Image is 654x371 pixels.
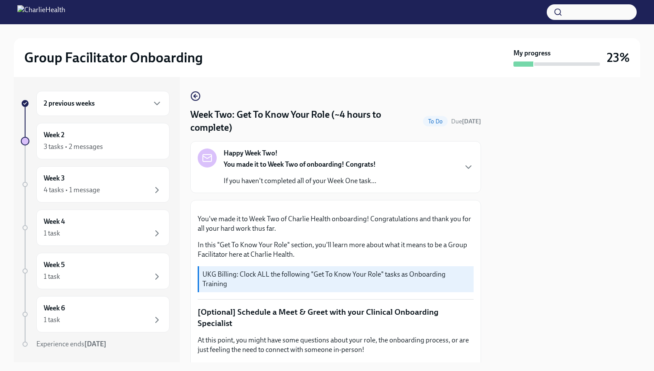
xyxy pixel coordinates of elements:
[84,340,106,348] strong: [DATE]
[21,166,170,203] a: Week 34 tasks • 1 message
[451,118,481,125] span: Due
[607,50,630,65] h3: 23%
[44,217,65,226] h6: Week 4
[198,336,474,355] p: At this point, you might have some questions about your role, the onboarding process, or are just...
[36,340,106,348] span: Experience ends
[202,270,470,289] p: UKG Billing: Clock ALL the following "Get To Know Your Role" tasks as Onboarding Training
[224,176,376,186] p: If you haven't completed all of your Week One task...
[24,49,203,66] h2: Group Facilitator Onboarding
[423,118,448,125] span: To Do
[198,240,474,259] p: In this "Get To Know Your Role" section, you'll learn more about what it means to be a Group Faci...
[44,303,65,313] h6: Week 6
[451,117,481,126] span: September 16th, 2025 10:00
[44,130,64,140] h6: Week 2
[224,148,278,158] strong: Happy Week Two!
[190,108,420,134] h4: Week Two: Get To Know Your Role (~4 hours to complete)
[513,48,551,58] strong: My progress
[462,118,481,125] strong: [DATE]
[224,160,376,168] strong: You made it to Week Two of onboarding! Congrats!
[21,210,170,246] a: Week 41 task
[198,306,474,329] p: [Optional] Schedule a Meet & Greet with your Clinical Onboarding Specialist
[44,185,100,195] div: 4 tasks • 1 message
[17,5,65,19] img: CharlieHealth
[36,91,170,116] div: 2 previous weeks
[21,296,170,332] a: Week 61 task
[44,229,60,238] div: 1 task
[44,142,103,152] div: 3 tasks • 2 messages
[198,214,474,233] p: You've made it to Week Two of Charlie Health onboarding! Congratulations and thank you for all yo...
[44,260,65,270] h6: Week 5
[44,315,60,325] div: 1 task
[21,253,170,289] a: Week 51 task
[44,272,60,281] div: 1 task
[44,174,65,183] h6: Week 3
[44,99,95,108] h6: 2 previous weeks
[21,123,170,159] a: Week 23 tasks • 2 messages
